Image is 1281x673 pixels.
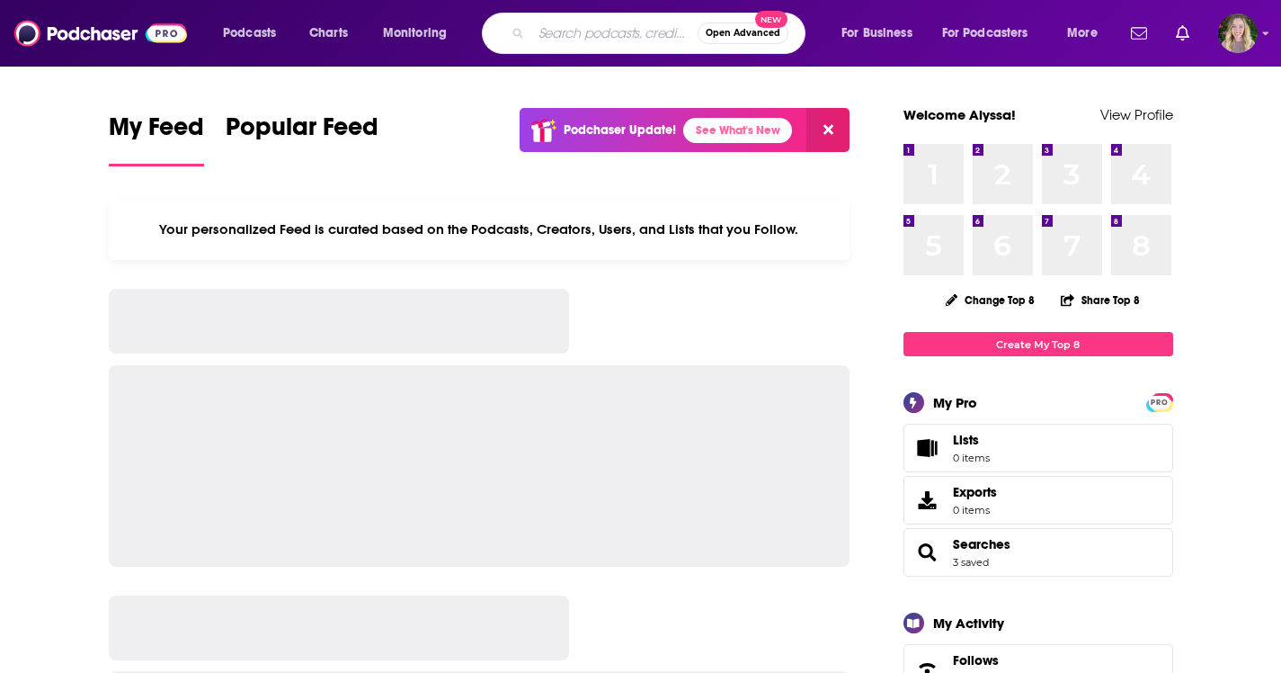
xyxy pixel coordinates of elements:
span: Podcasts [223,21,276,46]
a: Searches [910,540,946,565]
a: PRO [1149,395,1170,408]
a: Charts [298,19,359,48]
a: See What's New [683,118,792,143]
span: For Business [841,21,912,46]
a: Popular Feed [226,112,378,166]
span: Logged in as lauren19365 [1218,13,1258,53]
span: Lists [910,435,946,461]
span: Follows [953,652,999,669]
button: Show profile menu [1218,13,1258,53]
span: Popular Feed [226,112,378,153]
div: Search podcasts, credits, & more... [499,13,823,54]
a: Exports [903,476,1173,525]
input: Search podcasts, credits, & more... [531,19,698,48]
button: open menu [829,19,935,48]
div: Your personalized Feed is curated based on the Podcasts, Creators, Users, and Lists that you Follow. [109,199,850,260]
button: Change Top 8 [935,289,1046,311]
span: For Podcasters [942,21,1028,46]
a: Searches [953,536,1010,552]
a: Welcome Alyssa! [903,106,1016,123]
a: Create My Top 8 [903,332,1173,356]
span: Open Advanced [706,29,780,38]
span: Charts [309,21,348,46]
span: My Feed [109,112,204,153]
span: PRO [1149,396,1170,409]
img: User Profile [1218,13,1258,53]
button: Share Top 8 [1060,283,1141,318]
img: Podchaser - Follow, Share and Rate Podcasts [14,16,187,50]
a: My Feed [109,112,204,166]
span: Exports [910,488,946,513]
button: open menu [930,19,1054,48]
a: 3 saved [953,556,989,569]
span: More [1067,21,1098,46]
span: Monitoring [383,21,447,46]
span: New [755,11,787,28]
a: View Profile [1100,106,1173,123]
span: Lists [953,432,990,448]
span: Exports [953,484,997,500]
button: open menu [210,19,299,48]
span: Lists [953,432,979,448]
span: 0 items [953,452,990,464]
span: 0 items [953,504,997,516]
a: Follows [953,652,1118,669]
a: Lists [903,424,1173,472]
button: open menu [370,19,470,48]
div: My Pro [933,394,977,411]
a: Show notifications dropdown [1124,18,1154,49]
p: Podchaser Update! [564,122,676,138]
button: Open AdvancedNew [698,22,788,44]
span: Searches [903,528,1173,577]
button: open menu [1054,19,1120,48]
div: My Activity [933,615,1004,632]
a: Show notifications dropdown [1169,18,1196,49]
